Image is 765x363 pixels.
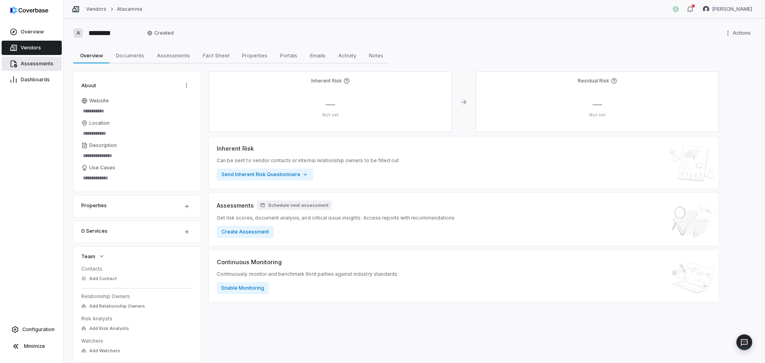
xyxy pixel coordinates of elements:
[307,50,329,61] span: Emails
[81,106,193,117] input: Website
[89,98,109,104] span: Website
[22,326,55,333] span: Configuration
[81,266,193,272] dt: Contacts
[21,29,44,35] span: Overview
[86,6,106,12] a: Vendors
[3,322,60,337] a: Configuration
[154,50,193,61] span: Assessments
[117,6,142,12] a: Atacamma
[366,50,386,61] span: Notes
[217,271,397,277] span: Continuously monitor and benchmark third parties against industry standards
[2,57,62,71] a: Assessments
[24,343,45,349] span: Minimize
[217,215,455,221] span: Get risk scores, document analysis, and critical issue insights. Access reports with recommendations
[89,348,120,354] span: Add Watchers
[81,82,96,89] span: About
[81,316,193,322] dt: Risk Analysts
[217,144,254,153] span: Inherent Risk
[180,79,193,91] button: Actions
[10,6,48,14] img: logo-D7KZi-bG.svg
[239,50,271,61] span: Properties
[77,50,106,61] span: Overview
[89,326,129,332] span: Add Risk Analysts
[311,78,342,84] h4: Inherent Risk
[81,293,193,300] dt: Relationship Owners
[482,112,712,118] p: Not set
[147,30,174,36] span: Created
[21,61,53,67] span: Assessments
[592,98,602,110] span: —
[113,50,147,61] span: Documents
[21,45,41,51] span: Vendors
[79,271,119,286] button: Add Contact
[89,142,117,149] span: Description
[578,78,609,84] h4: Residual Risk
[217,226,274,238] button: Create Assessment
[257,200,332,210] button: Schedule next assessment
[217,258,282,266] span: Continuous Monitoring
[712,6,752,12] span: [PERSON_NAME]
[722,27,755,39] button: More actions
[2,41,62,55] a: Vendors
[200,50,233,61] span: Fact Sheet
[89,120,110,126] span: Location
[217,169,313,181] button: Send Inherent Risk Questionnaire
[335,50,359,61] span: Activity
[215,112,445,118] p: Not set
[217,201,254,210] span: Assessments
[81,173,193,184] textarea: Use Cases
[698,3,757,15] button: Jason Boland avatar[PERSON_NAME]
[81,128,193,139] input: Location
[81,253,95,260] span: Team
[79,249,107,263] button: Team
[277,50,300,61] span: Portals
[2,73,62,87] a: Dashboards
[217,157,399,164] span: Can be sent to vendor contacts or internal relationship owners to be filled out
[703,6,709,12] img: Jason Boland avatar
[81,150,193,161] textarea: Description
[89,165,115,171] span: Use Cases
[326,98,335,110] span: —
[3,338,60,354] button: Minimize
[2,25,62,39] a: Overview
[217,282,269,294] button: Enable Monitoring
[81,338,193,344] dt: Watchers
[21,77,50,83] span: Dashboards
[268,202,329,208] span: Schedule next assessment
[89,303,145,309] span: Add Relationship Owners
